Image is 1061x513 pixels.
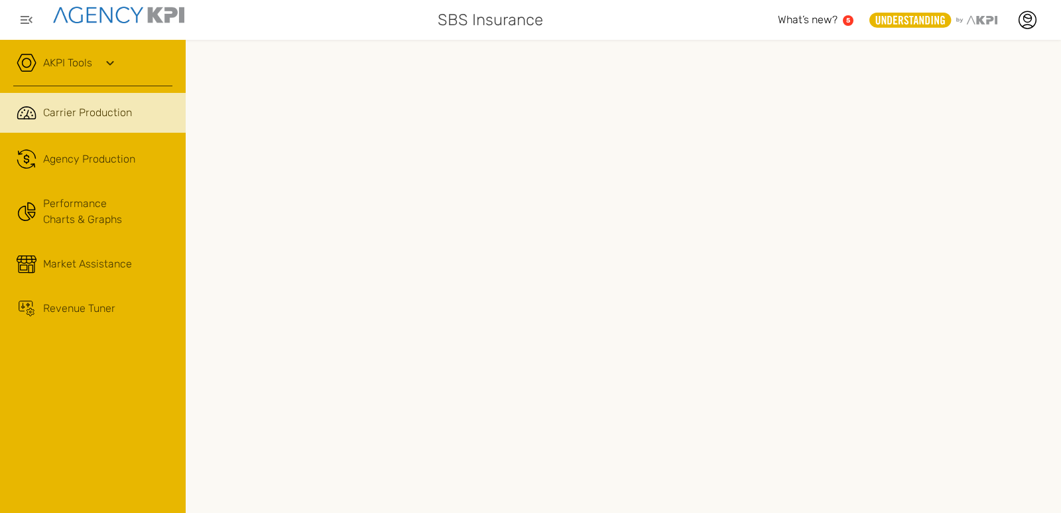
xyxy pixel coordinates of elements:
span: Carrier Production [43,105,132,121]
a: 5 [843,15,853,26]
span: Market Assistance [43,256,132,272]
span: What’s new? [778,13,838,26]
span: Revenue Tuner [43,301,115,317]
span: SBS Insurance [438,8,543,32]
span: Agency Production [43,151,135,167]
img: agencykpi-logo-550x69-2d9e3fa8.png [53,7,184,23]
text: 5 [846,17,850,24]
a: AKPI Tools [43,55,92,71]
